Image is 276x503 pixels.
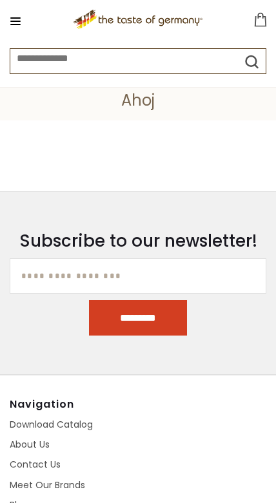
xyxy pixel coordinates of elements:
a: Download Catalog [10,418,93,431]
a: About Us [10,438,50,451]
a: Contact Us [10,458,61,471]
h4: Navigation [10,398,133,411]
h3: Subscribe to our newsletter! [10,224,266,258]
a: Meet Our Brands [10,479,85,491]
